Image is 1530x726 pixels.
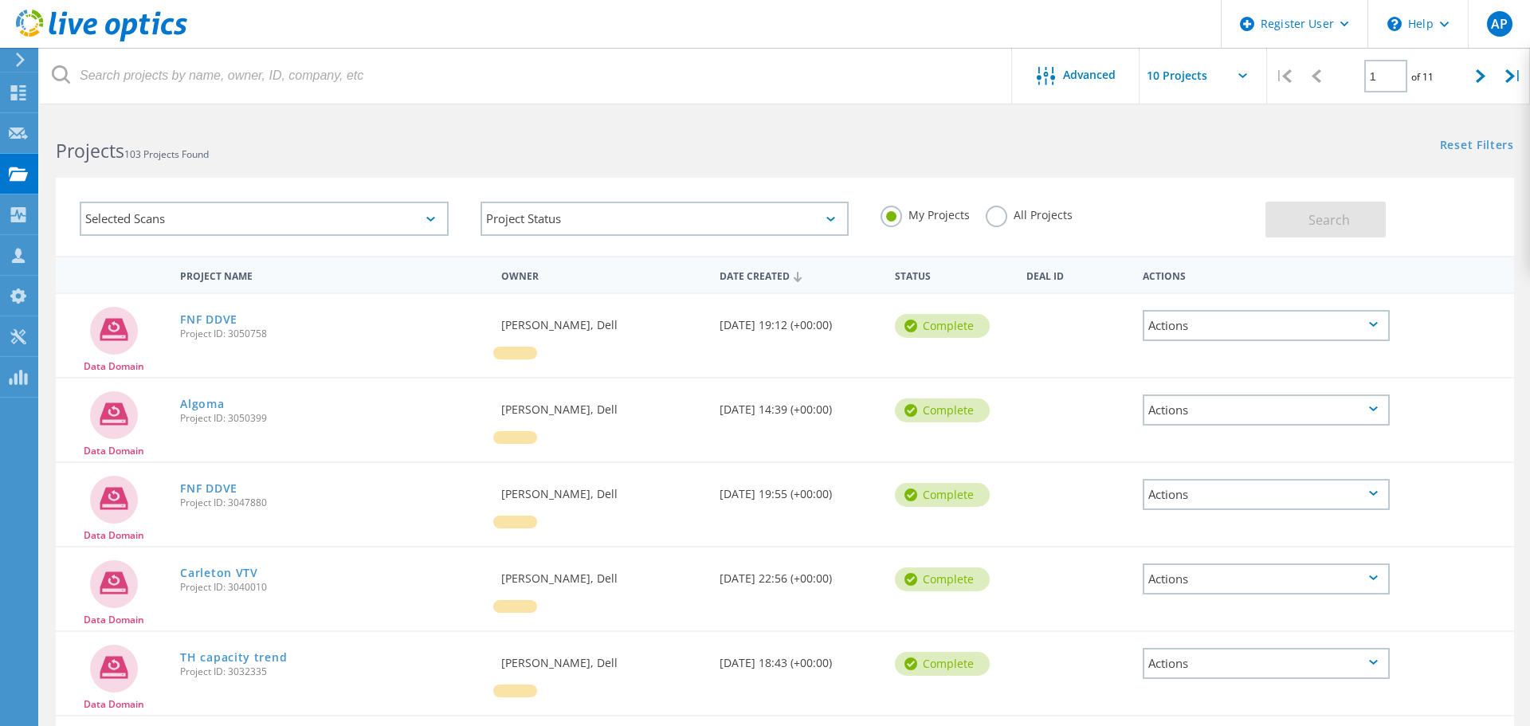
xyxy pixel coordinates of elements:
[1143,394,1389,426] div: Actions
[895,567,990,591] div: Complete
[1411,70,1434,84] span: of 11
[1491,18,1508,30] span: AP
[493,632,712,685] div: [PERSON_NAME], Dell
[16,33,187,45] a: Live Optics Dashboard
[1063,69,1116,80] span: Advanced
[180,314,237,325] a: FNF DDVE
[40,48,1013,104] input: Search projects by name, owner, ID, company, etc
[1018,260,1135,289] div: Deal Id
[895,314,990,338] div: Complete
[1143,563,1389,595] div: Actions
[881,206,970,221] label: My Projects
[887,260,1018,289] div: Status
[493,260,712,289] div: Owner
[180,329,485,339] span: Project ID: 3050758
[1497,48,1530,104] div: |
[180,667,485,677] span: Project ID: 3032335
[84,700,144,709] span: Data Domain
[84,362,144,371] span: Data Domain
[1387,17,1402,31] svg: \n
[712,379,887,431] div: [DATE] 14:39 (+00:00)
[1135,260,1397,289] div: Actions
[1143,479,1389,510] div: Actions
[180,398,224,410] a: Algoma
[84,531,144,540] span: Data Domain
[986,206,1073,221] label: All Projects
[712,294,887,347] div: [DATE] 19:12 (+00:00)
[1440,139,1514,153] a: Reset Filters
[180,583,485,592] span: Project ID: 3040010
[180,498,485,508] span: Project ID: 3047880
[180,567,257,579] a: Carleton VTV
[124,147,209,161] span: 103 Projects Found
[180,652,287,663] a: TH capacity trend
[493,463,712,516] div: [PERSON_NAME], Dell
[481,202,849,236] div: Project Status
[180,414,485,423] span: Project ID: 3050399
[1265,202,1386,237] button: Search
[84,615,144,625] span: Data Domain
[84,446,144,456] span: Data Domain
[712,547,887,600] div: [DATE] 22:56 (+00:00)
[712,260,887,290] div: Date Created
[1143,310,1389,341] div: Actions
[895,652,990,676] div: Complete
[493,379,712,431] div: [PERSON_NAME], Dell
[180,483,237,494] a: FNF DDVE
[493,547,712,600] div: [PERSON_NAME], Dell
[712,632,887,685] div: [DATE] 18:43 (+00:00)
[80,202,449,236] div: Selected Scans
[1308,211,1350,229] span: Search
[493,294,712,347] div: [PERSON_NAME], Dell
[172,260,493,289] div: Project Name
[56,138,124,163] b: Projects
[1143,648,1389,679] div: Actions
[712,463,887,516] div: [DATE] 19:55 (+00:00)
[1267,48,1300,104] div: |
[895,483,990,507] div: Complete
[895,398,990,422] div: Complete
